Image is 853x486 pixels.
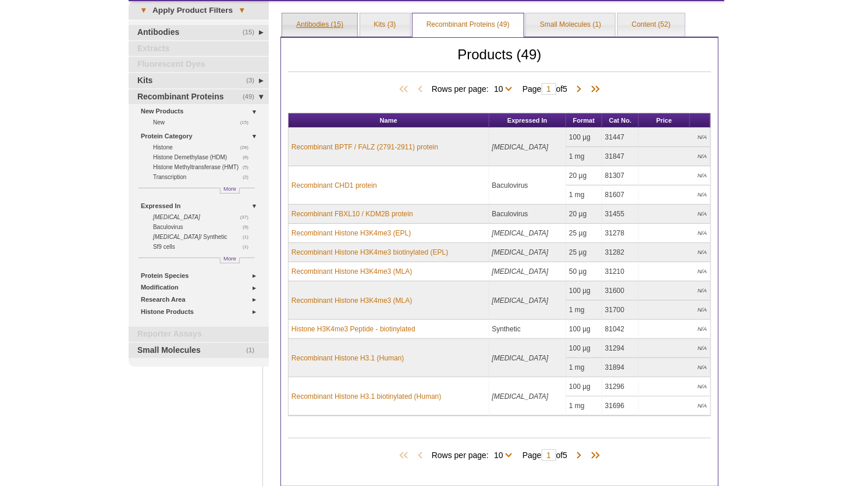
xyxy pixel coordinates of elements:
[243,172,255,182] span: (2)
[639,396,710,416] td: N/A
[153,242,255,252] a: (1)Sf9 cells
[566,301,602,320] td: 1 mg
[153,152,255,162] a: (8)Histone Demethylase (HDM)
[639,128,710,147] td: N/A
[397,84,414,95] span: First Page
[585,450,602,462] span: Last Page
[129,90,269,105] a: (49)Recombinant Proteins
[223,184,236,194] span: More
[129,327,269,342] a: Reporter Assays
[602,281,639,301] td: 31600
[566,339,602,358] td: 100 µg
[489,113,567,128] th: Expressed In
[360,13,410,37] a: Kits (3)
[489,320,567,339] td: Synthetic
[517,83,573,95] span: Page of
[129,343,269,358] a: (1)Small Molecules
[292,353,404,363] a: Recombinant Histone H3.1 (Human)
[492,143,549,151] i: [MEDICAL_DATA]
[397,450,414,462] span: First Page
[602,320,639,339] td: 81042
[223,253,236,263] span: More
[492,248,549,256] i: [MEDICAL_DATA]
[492,229,549,237] i: [MEDICAL_DATA]
[639,301,710,320] td: N/A
[492,296,549,305] i: [MEDICAL_DATA]
[243,90,261,105] span: (49)
[292,247,448,258] a: Recombinant Histone H3K4me3 biotinylated (EPL)
[639,113,690,128] th: Price
[602,147,639,166] td: 31847
[489,166,567,205] td: Baculovirus
[602,243,639,262] td: 31282
[639,166,710,185] td: N/A
[585,84,602,95] span: Last Page
[141,200,262,212] a: Expressed In
[566,205,602,224] td: 20 µg
[141,130,262,142] a: Protein Category
[489,205,567,224] td: Baculovirus
[141,306,262,318] a: Histone Products
[639,358,710,377] td: N/A
[246,343,261,358] span: (1)
[134,5,152,16] span: ▾
[639,377,710,396] td: N/A
[246,73,261,88] span: (3)
[566,396,602,416] td: 1 mg
[243,222,255,232] span: (9)
[602,358,639,377] td: 31894
[243,242,255,252] span: (1)
[639,224,710,243] td: N/A
[414,84,426,95] span: Previous Page
[153,162,255,172] a: (5)Histone Methyltransferase (HMT)
[153,214,200,220] i: [MEDICAL_DATA]
[432,83,517,94] span: Rows per page:
[566,147,602,166] td: 1 mg
[141,270,262,282] a: Protein Species
[292,391,441,402] a: Recombinant Histone H3.1 biotinylated (Human)
[566,224,602,243] td: 25 µg
[153,142,255,152] a: (28)Histone
[573,450,585,462] span: Next Page
[432,449,517,460] span: Rows per page:
[602,128,639,147] td: 31447
[639,205,710,224] td: N/A
[602,262,639,281] td: 31210
[566,262,602,281] td: 50 µg
[240,212,255,222] span: (37)
[517,449,573,461] span: Page of
[602,301,639,320] td: 31700
[292,180,377,191] a: Recombinant CHD1 protein
[566,320,602,339] td: 100 µg
[602,377,639,396] td: 31296
[602,185,639,205] td: 81607
[243,152,255,162] span: (8)
[153,222,255,232] a: (9)Baculovirus
[292,266,412,277] a: Recombinant Histone H3K4me3 (MLA)
[288,49,711,72] h2: Products (49)
[566,358,602,377] td: 1 mg
[292,209,413,219] a: Recombinant FBXL10 / KDM2B protein
[639,281,710,301] td: N/A
[240,117,255,127] span: (15)
[492,392,549,401] i: [MEDICAL_DATA]
[602,396,639,416] td: 31696
[566,185,602,205] td: 1 mg
[639,339,710,358] td: N/A
[566,243,602,262] td: 25 µg
[129,73,269,88] a: (3)Kits
[639,185,710,205] td: N/A
[566,166,602,185] td: 20 µg
[141,281,262,294] a: Modification
[220,188,240,194] a: More
[243,25,261,40] span: (15)
[602,339,639,358] td: 31294
[129,1,269,20] a: ▾Apply Product Filters▾
[639,320,710,339] td: N/A
[292,295,412,306] a: Recombinant Histone H3K4me3 (MLA)
[288,438,711,438] h2: Products (49)
[639,262,710,281] td: N/A
[129,41,269,56] a: Extracts
[220,258,240,263] a: More
[602,166,639,185] td: 81307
